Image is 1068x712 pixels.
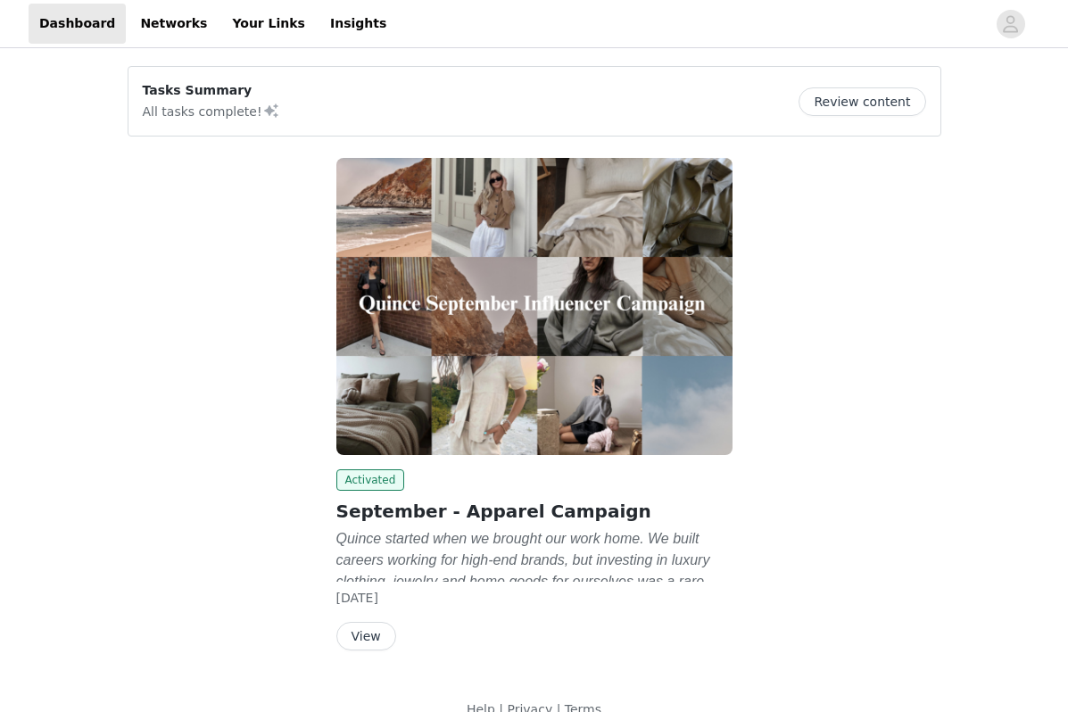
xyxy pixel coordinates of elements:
button: View [336,622,396,650]
a: Insights [319,4,397,44]
em: Quince started when we brought our work home. We built careers working for high-end brands, but i... [336,531,716,653]
span: [DATE] [336,591,378,605]
p: All tasks complete! [143,100,280,121]
a: View [336,630,396,643]
a: Your Links [221,4,316,44]
h2: September - Apparel Campaign [336,498,733,525]
div: avatar [1002,10,1019,38]
a: Dashboard [29,4,126,44]
p: Tasks Summary [143,81,280,100]
span: Activated [336,469,405,491]
img: Quince [336,158,733,455]
button: Review content [799,87,925,116]
a: Networks [129,4,218,44]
